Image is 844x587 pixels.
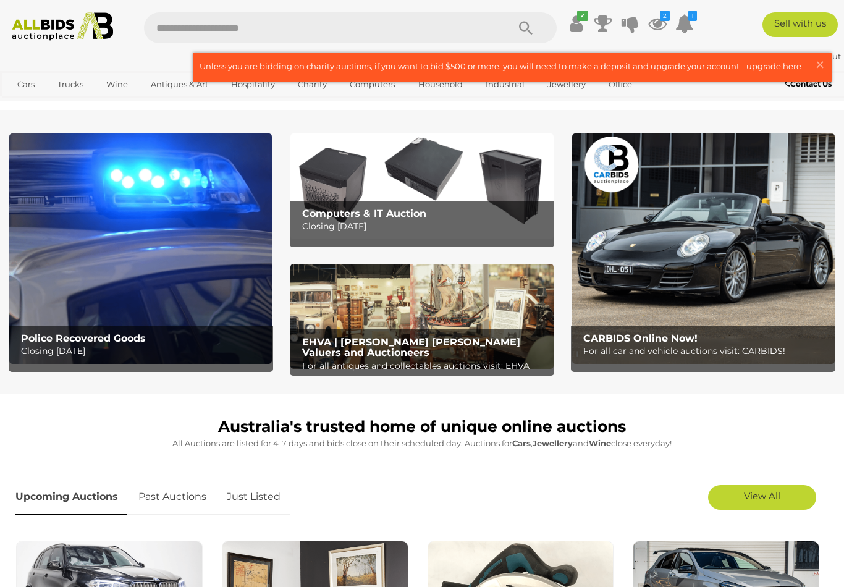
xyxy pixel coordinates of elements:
button: Search [495,12,557,43]
i: 2 [660,11,670,21]
a: Antiques & Art [143,74,216,95]
strong: Wine [589,438,611,448]
a: EHVA | Evans Hastings Valuers and Auctioneers EHVA | [PERSON_NAME] [PERSON_NAME] Valuers and Auct... [290,264,553,369]
b: Computers & IT Auction [302,208,426,219]
a: Jewellery [539,74,594,95]
p: For all car and vehicle auctions visit: CARBIDS! [583,344,829,359]
span: View All [744,490,780,502]
a: 1 [675,12,694,35]
a: Office [601,74,640,95]
img: Allbids.com.au [6,12,119,41]
a: Charity [290,74,335,95]
span: | [801,51,803,61]
b: Contact Us [785,79,832,88]
strong: Jewellery [533,438,573,448]
a: Industrial [478,74,533,95]
strong: [PERSON_NAME] [719,51,799,61]
a: Sports [9,95,51,115]
p: All Auctions are listed for 4-7 days and bids close on their scheduled day. Auctions for , and cl... [15,436,829,450]
a: Wine [98,74,136,95]
a: Sign Out [805,51,841,61]
i: ✔ [577,11,588,21]
img: CARBIDS Online Now! [572,133,835,364]
a: Hospitality [223,74,283,95]
a: 2 [648,12,667,35]
a: ✔ [567,12,585,35]
h1: Australia's trusted home of unique online auctions [15,418,829,436]
b: Police Recovered Goods [21,332,146,344]
img: Computers & IT Auction [290,133,553,239]
a: Upcoming Auctions [15,479,127,515]
a: View All [708,485,816,510]
b: EHVA | [PERSON_NAME] [PERSON_NAME] Valuers and Auctioneers [302,336,520,359]
a: Contact Us [785,77,835,91]
a: Past Auctions [129,479,216,515]
a: Household [410,74,471,95]
p: For all antiques and collectables auctions visit: EHVA [302,358,548,374]
a: Computers & IT Auction Computers & IT Auction Closing [DATE] [290,133,553,239]
span: × [814,53,825,77]
a: Police Recovered Goods Police Recovered Goods Closing [DATE] [9,133,272,364]
a: CARBIDS Online Now! CARBIDS Online Now! For all car and vehicle auctions visit: CARBIDS! [572,133,835,364]
a: Trucks [49,74,91,95]
a: Cars [9,74,43,95]
b: CARBIDS Online Now! [583,332,698,344]
img: EHVA | Evans Hastings Valuers and Auctioneers [290,264,553,369]
a: [GEOGRAPHIC_DATA] [57,95,161,115]
a: Sell with us [762,12,838,37]
img: Police Recovered Goods [9,133,272,364]
a: [PERSON_NAME] [719,51,801,61]
p: Closing [DATE] [302,219,548,234]
a: Computers [342,74,403,95]
a: Just Listed [217,479,290,515]
strong: Cars [512,438,531,448]
i: 1 [688,11,697,21]
p: Closing [DATE] [21,344,267,359]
